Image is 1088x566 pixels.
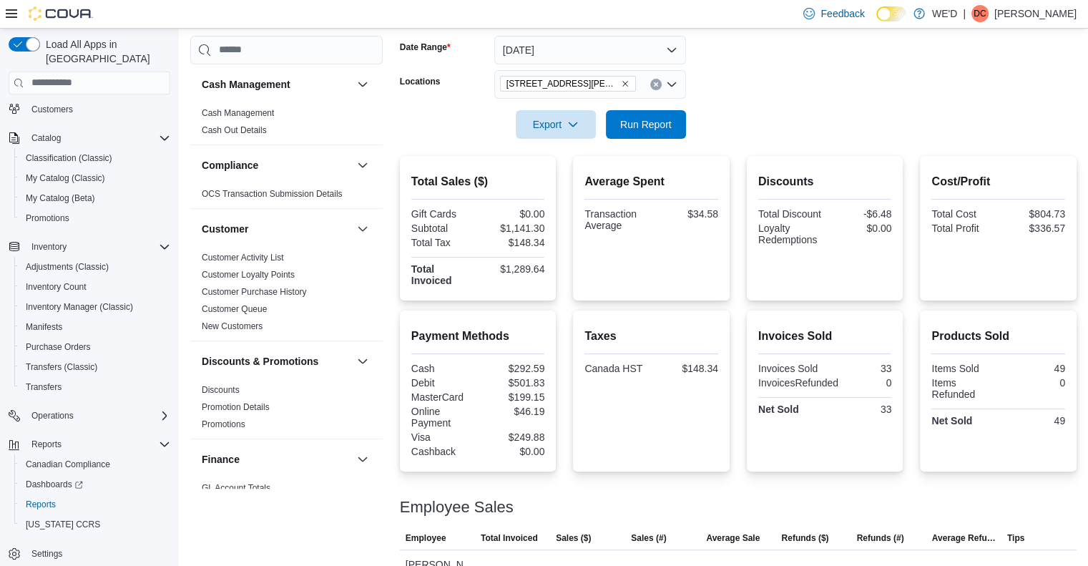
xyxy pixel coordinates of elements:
label: Locations [400,76,441,87]
button: Settings [3,543,176,564]
span: Export [524,110,587,139]
button: Discounts & Promotions [354,353,371,370]
div: Customer [190,249,383,341]
button: Customer [354,220,371,238]
h2: Cost/Profit [931,173,1065,190]
a: Transfers (Classic) [20,358,103,376]
div: 33 [828,404,891,415]
h3: Employee Sales [400,499,514,516]
span: Inventory Count [26,281,87,293]
span: Manifests [26,321,62,333]
button: Inventory [26,238,72,255]
span: Cash Management [202,107,274,119]
button: Catalog [3,128,176,148]
button: Export [516,110,596,139]
span: Canadian Compliance [26,459,110,470]
div: Total Discount [758,208,822,220]
span: Adjustments (Classic) [26,261,109,273]
h3: Finance [202,452,240,467]
p: [PERSON_NAME] [994,5,1077,22]
span: My Catalog (Classic) [26,172,105,184]
span: Purchase Orders [20,338,170,356]
a: Transfers [20,379,67,396]
div: $199.15 [481,391,544,403]
button: Reports [3,434,176,454]
span: Transfers [26,381,62,393]
button: Transfers [14,377,176,397]
a: Settings [26,545,68,562]
span: My Catalog (Beta) [20,190,170,207]
a: Canadian Compliance [20,456,116,473]
span: Promotions [20,210,170,227]
button: Classification (Classic) [14,148,176,168]
div: $804.73 [1001,208,1065,220]
div: 49 [1001,415,1065,426]
h3: Cash Management [202,77,290,92]
button: Transfers (Classic) [14,357,176,377]
a: Cash Management [202,108,274,118]
button: Manifests [14,317,176,337]
a: Promotion Details [202,402,270,412]
div: Gift Cards [411,208,475,220]
div: Visa [411,431,475,443]
div: Transaction Average [584,208,648,231]
div: MasterCard [411,391,475,403]
h2: Invoices Sold [758,328,892,345]
span: Dark Mode [876,21,877,22]
div: 0 [844,377,891,389]
div: $292.59 [481,363,544,374]
span: Manifests [20,318,170,336]
a: Discounts [202,385,240,395]
span: Operations [26,407,170,424]
span: Promotions [26,213,69,224]
strong: Total Invoiced [411,263,452,286]
div: Cashback [411,446,475,457]
a: Dashboards [20,476,89,493]
span: Refunds ($) [781,532,828,544]
div: Total Tax [411,237,475,248]
span: Dashboards [26,479,83,490]
div: Subtotal [411,223,475,234]
h2: Payment Methods [411,328,545,345]
div: Invoices Sold [758,363,822,374]
div: Debit [411,377,475,389]
span: Inventory [26,238,170,255]
button: Reports [26,436,67,453]
a: New Customers [202,321,263,331]
span: DC [974,5,986,22]
span: Feedback [820,6,864,21]
button: Compliance [202,158,351,172]
button: Cash Management [354,76,371,93]
h2: Products Sold [931,328,1065,345]
span: Sales (#) [631,532,666,544]
span: Customers [26,100,170,118]
a: Dashboards [14,474,176,494]
a: Purchase Orders [20,338,97,356]
span: Catalog [26,130,170,147]
div: Cash [411,363,475,374]
span: My Catalog (Classic) [20,170,170,187]
span: OCS Transaction Submission Details [202,188,343,200]
span: Operations [31,410,74,421]
h2: Taxes [584,328,718,345]
strong: Net Sold [931,415,972,426]
span: Classification (Classic) [26,152,112,164]
a: Reports [20,496,62,513]
span: Sales ($) [556,532,591,544]
button: Clear input [650,79,662,90]
h3: Compliance [202,158,258,172]
a: My Catalog (Beta) [20,190,101,207]
h2: Total Sales ($) [411,173,545,190]
span: Inventory [31,241,67,253]
span: Inventory Manager (Classic) [26,301,133,313]
span: Reports [26,499,56,510]
a: Customer Loyalty Points [202,270,295,280]
span: Customer Activity List [202,252,284,263]
div: Online Payment [411,406,475,429]
span: Purchase Orders [26,341,91,353]
span: Load All Apps in [GEOGRAPHIC_DATA] [40,37,170,66]
div: InvoicesRefunded [758,377,838,389]
div: Items Sold [931,363,995,374]
span: GL Account Totals [202,482,270,494]
button: Discounts & Promotions [202,354,351,369]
